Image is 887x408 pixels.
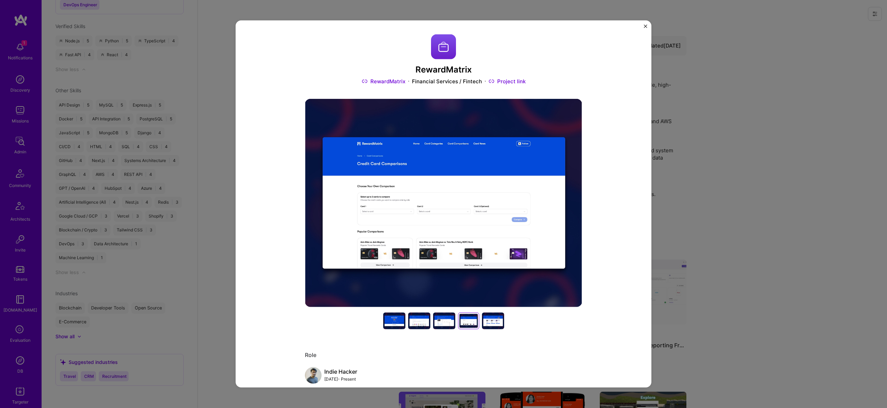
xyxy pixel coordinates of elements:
[324,368,357,375] div: Indie Hacker
[644,25,647,32] button: Close
[305,351,582,359] div: Role
[489,78,526,85] a: Project link
[324,375,357,383] div: [DATE] - Present
[489,78,494,85] img: Link
[408,78,409,85] img: Dot
[362,78,368,85] img: Link
[305,99,582,307] img: Project
[485,78,486,85] img: Dot
[431,34,456,59] img: Company logo
[305,65,582,75] h3: RewardMatrix
[412,78,482,85] div: Financial Services / Fintech
[362,78,405,85] a: RewardMatrix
